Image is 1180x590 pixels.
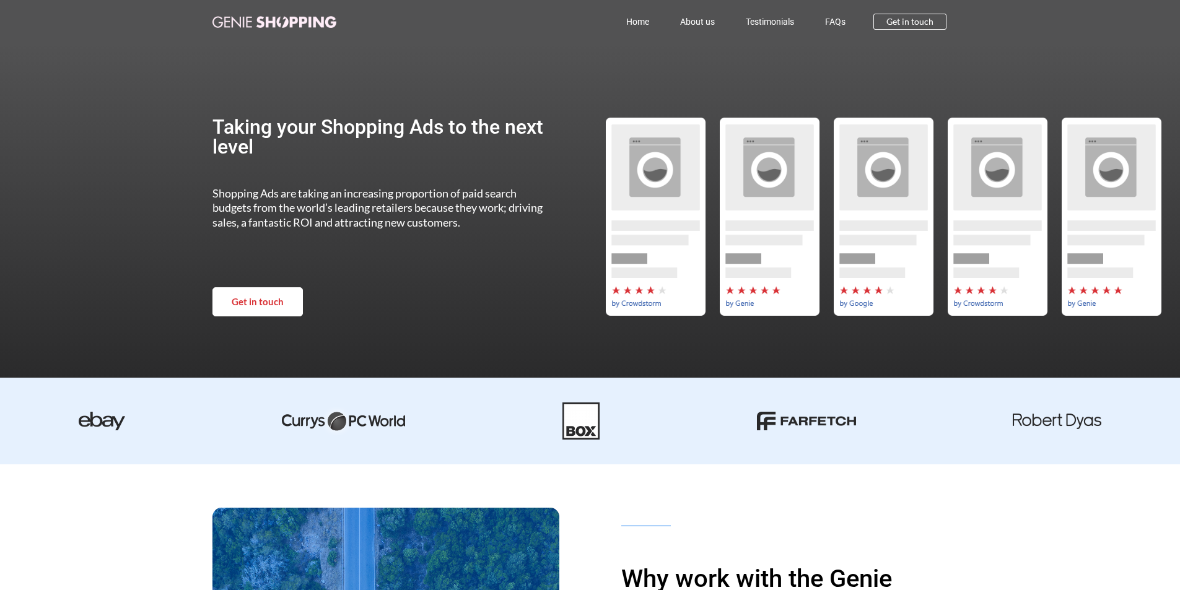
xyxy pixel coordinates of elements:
[598,118,712,316] div: 2 / 5
[1054,118,1168,316] div: by-genie
[598,118,712,316] div: by-crowdstorm
[940,118,1054,316] div: by-crowdstorm
[79,412,125,430] img: ebay-dark
[873,14,946,30] a: Get in touch
[757,412,856,430] img: farfetch-01
[1054,118,1168,316] div: 1 / 5
[598,118,1168,316] div: Slides
[611,7,665,36] a: Home
[232,297,284,306] span: Get in touch
[665,7,730,36] a: About us
[940,118,1054,316] div: 5 / 5
[886,17,933,26] span: Get in touch
[212,186,543,229] span: Shopping Ads are taking an increasing proportion of paid search budgets from the world’s leading ...
[712,118,826,316] div: 3 / 5
[810,7,861,36] a: FAQs
[826,118,940,316] div: by-google
[562,402,600,440] img: Box-01
[712,118,826,316] div: by-genie
[826,118,940,316] div: 4 / 5
[212,16,336,28] img: genie-shopping-logo
[730,7,810,36] a: Testimonials
[212,287,303,316] a: Get in touch
[391,7,862,36] nav: Menu
[1013,414,1101,429] img: robert dyas
[212,117,555,157] h2: Taking your Shopping Ads to the next level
